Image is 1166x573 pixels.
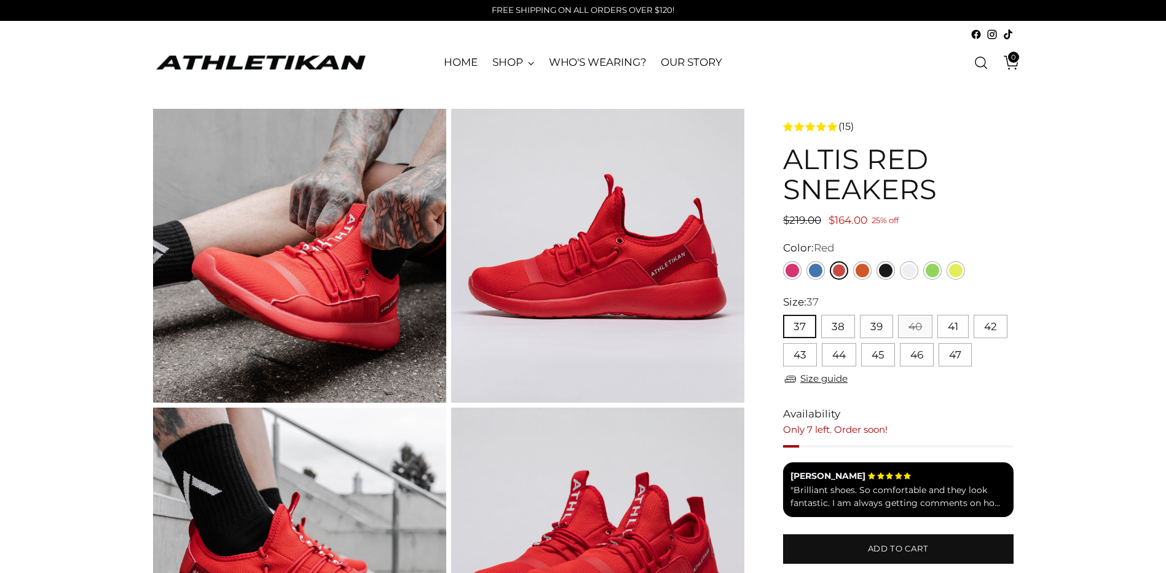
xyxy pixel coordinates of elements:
button: Add to cart [783,534,1013,564]
button: 45 [861,343,895,366]
a: 4.7 rating (15 votes) [783,119,1013,134]
a: Open cart modal [995,50,1019,75]
span: Only 7 left. Order soon! [783,424,888,435]
a: WHO'S WEARING? [549,49,647,76]
button: 38 [821,315,855,338]
span: 0 [1008,52,1019,63]
a: Yellow [947,261,965,280]
span: Availability [783,406,840,422]
label: Size: [783,294,819,310]
a: Pink [783,261,802,280]
button: 39 [860,315,893,338]
a: Red [830,261,848,280]
a: Open search modal [969,50,993,75]
a: Green [923,261,942,280]
a: Blue [806,261,825,280]
button: 46 [900,343,934,366]
span: (15) [838,119,854,134]
a: SHOP [492,49,534,76]
h1: ALTIS Red Sneakers [783,144,1013,205]
button: 42 [974,315,1007,338]
span: $164.00 [829,214,867,226]
a: HOME [444,49,478,76]
span: 37 [806,296,819,308]
button: 44 [822,343,856,366]
a: Black [876,261,895,280]
img: red sneakers close up shot with logo [451,109,744,402]
a: Size guide [783,371,848,387]
button: 37 [783,315,816,338]
a: OUR STORY [661,49,722,76]
a: Orange [853,261,872,280]
button: 47 [939,343,972,366]
a: ATHLETIKAN [153,53,368,72]
button: 41 [937,315,969,338]
p: FREE SHIPPING ON ALL ORDERS OVER $120! [492,4,674,17]
span: 25% off [872,213,899,228]
span: Red [814,242,835,254]
button: 40 [898,315,932,338]
span: Add to cart [868,543,929,555]
label: Color: [783,240,835,256]
span: $219.00 [783,214,821,226]
button: 43 [783,343,817,366]
img: ALTIS Red Sneakers [153,109,446,402]
a: White [900,261,918,280]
